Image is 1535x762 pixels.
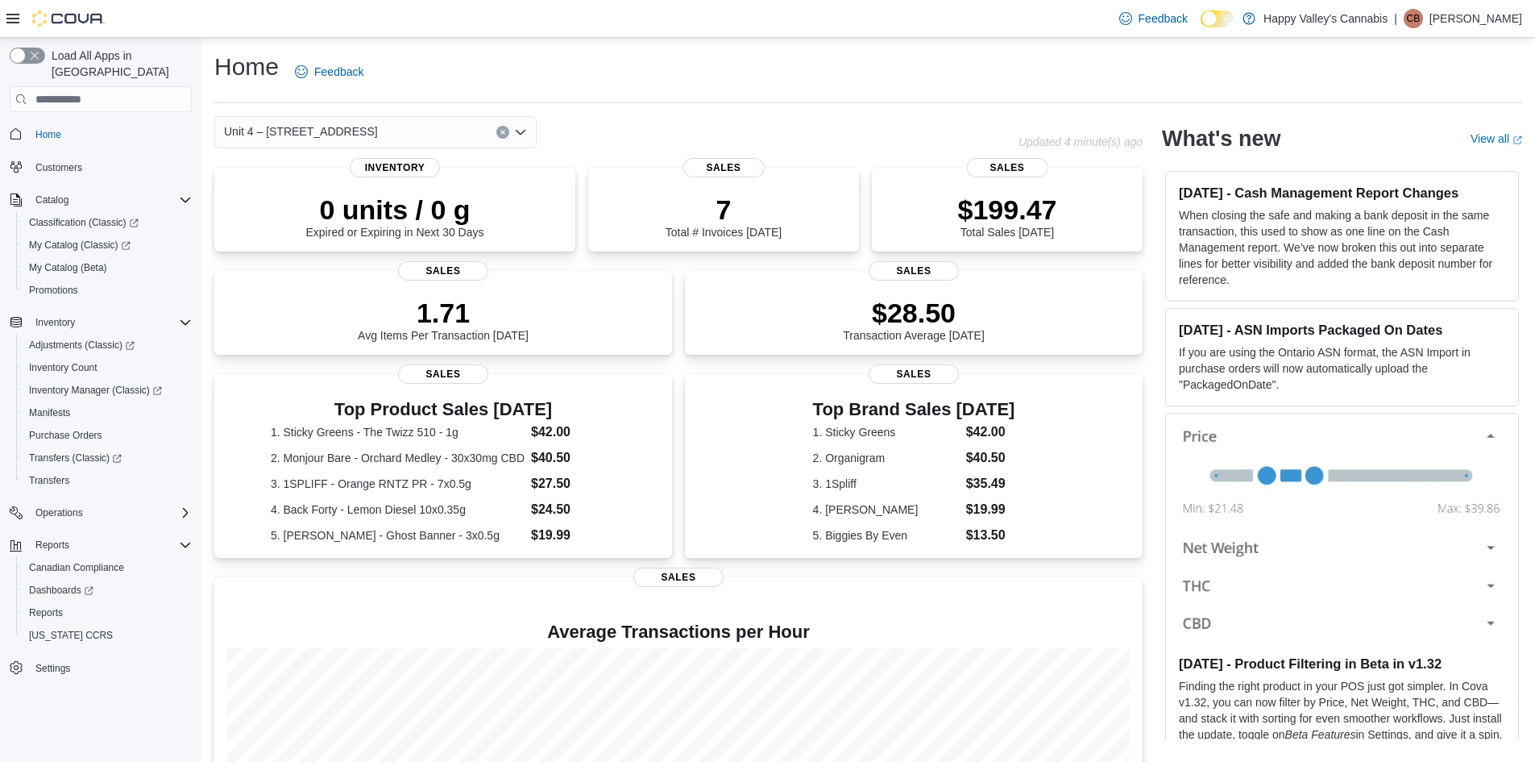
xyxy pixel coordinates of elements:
[29,406,70,419] span: Manifests
[958,194,1057,239] div: Total Sales [DATE]
[496,126,509,139] button: Clear input
[29,659,77,678] a: Settings
[967,158,1048,177] span: Sales
[514,126,527,139] button: Open list of options
[271,450,525,466] dt: 2. Monjour Bare - Orchard Medley - 30x30mg CBD
[29,123,192,144] span: Home
[35,194,68,206] span: Catalog
[398,364,488,384] span: Sales
[3,189,198,211] button: Catalog
[966,423,1015,442] dd: $42.00
[1263,9,1388,28] p: Happy Valley's Cannabis
[869,364,959,384] span: Sales
[16,447,198,469] a: Transfers (Classic)
[358,297,529,342] div: Avg Items Per Transaction [DATE]
[1179,344,1505,393] p: If you are using the Ontario ASN format, the ASN Import in purchase orders will now automatically...
[3,156,198,179] button: Customers
[23,235,137,255] a: My Catalog (Classic)
[23,471,192,490] span: Transfers
[29,606,63,619] span: Reports
[16,256,198,279] button: My Catalog (Beta)
[23,626,192,645] span: Washington CCRS
[813,476,960,492] dt: 3. 1Spliff
[531,448,616,468] dd: $40.50
[1179,185,1505,201] h3: [DATE] - Cash Management Report Changes
[16,579,198,602] a: Dashboards
[1429,9,1522,28] p: [PERSON_NAME]
[29,261,107,274] span: My Catalog (Beta)
[23,213,145,232] a: Classification (Classic)
[227,623,1130,642] h4: Average Transactions per Hour
[1162,126,1280,152] h2: What's new
[29,190,192,210] span: Catalog
[531,500,616,519] dd: $24.50
[633,568,724,587] span: Sales
[306,194,484,239] div: Expired or Expiring in Next 30 Days
[813,502,960,518] dt: 4. [PERSON_NAME]
[23,471,76,490] a: Transfers
[1285,728,1356,741] em: Beta Features
[1179,678,1505,759] p: Finding the right product in your POS just got simpler. In Cova v1.32, you can now filter by Pric...
[23,235,192,255] span: My Catalog (Classic)
[683,158,765,177] span: Sales
[23,558,131,577] a: Canadian Compliance
[35,128,61,141] span: Home
[16,424,198,447] button: Purchase Orders
[869,261,959,281] span: Sales
[29,216,139,229] span: Classification (Classic)
[29,658,192,678] span: Settings
[3,122,198,145] button: Home
[29,474,69,487] span: Transfers
[271,424,525,440] dt: 1. Sticky Greens - The Twizz 510 - 1g
[35,662,70,675] span: Settings
[23,558,192,577] span: Canadian Compliance
[29,584,93,597] span: Dashboards
[1179,656,1505,672] h3: [DATE] - Product Filtering in Beta in v1.32
[666,194,782,226] p: 7
[29,503,89,523] button: Operations
[358,297,529,329] p: 1.71
[813,527,960,543] dt: 5. Biggies By Even
[23,281,85,300] a: Promotions
[29,157,192,177] span: Customers
[3,534,198,556] button: Reports
[16,234,198,256] a: My Catalog (Classic)
[531,423,616,442] dd: $42.00
[1404,9,1423,28] div: Carmel B
[35,316,75,329] span: Inventory
[966,526,1015,545] dd: $13.50
[843,297,985,342] div: Transaction Average [DATE]
[29,535,192,555] span: Reports
[1201,27,1201,28] span: Dark Mode
[23,426,192,445] span: Purchase Orders
[16,469,198,492] button: Transfers
[16,556,198,579] button: Canadian Compliance
[398,261,488,281] span: Sales
[29,158,89,177] a: Customers
[23,381,192,400] span: Inventory Manager (Classic)
[29,384,162,397] span: Inventory Manager (Classic)
[23,581,100,600] a: Dashboards
[271,502,525,518] dt: 4. Back Forty - Lemon Diesel 10x0.35g
[314,64,363,80] span: Feedback
[16,624,198,647] button: [US_STATE] CCRS
[16,602,198,624] button: Reports
[23,335,192,355] span: Adjustments (Classic)
[23,358,104,377] a: Inventory Count
[29,429,102,442] span: Purchase Orders
[23,603,69,623] a: Reports
[1018,135,1143,148] p: Updated 4 minute(s) ago
[29,313,192,332] span: Inventory
[966,448,1015,468] dd: $40.50
[1512,135,1522,145] svg: External link
[1407,9,1421,28] span: CB
[306,194,484,226] p: 0 units / 0 g
[23,258,114,277] a: My Catalog (Beta)
[1139,10,1188,27] span: Feedback
[23,426,109,445] a: Purchase Orders
[29,503,192,523] span: Operations
[214,51,279,83] h1: Home
[29,284,78,297] span: Promotions
[966,474,1015,493] dd: $35.49
[29,339,135,352] span: Adjustments (Classic)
